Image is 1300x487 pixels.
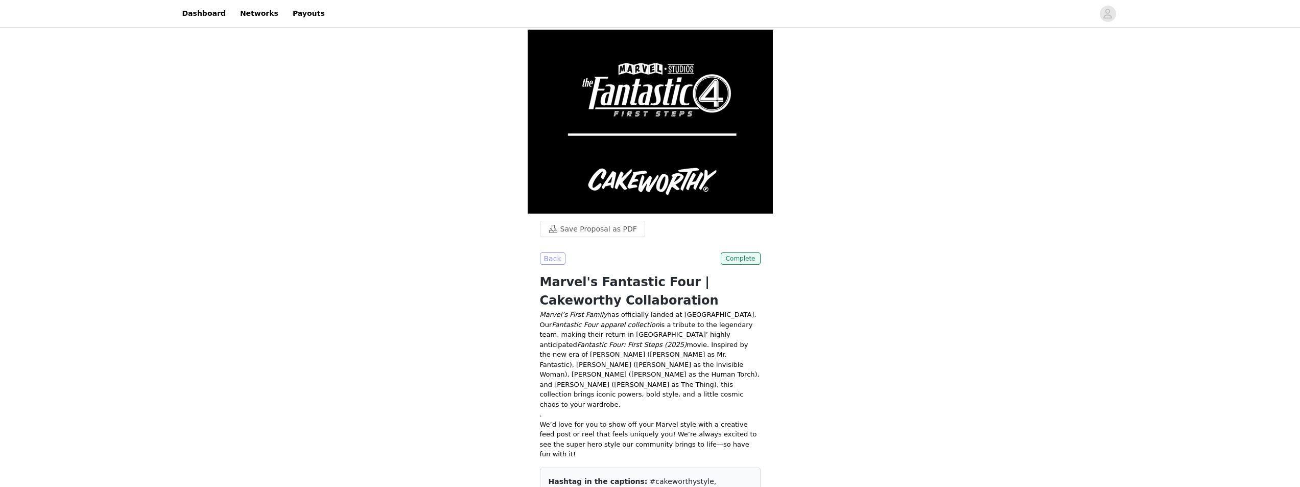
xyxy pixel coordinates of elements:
div: avatar [1103,6,1113,22]
span: Complete [721,252,761,265]
em: Fantastic Four apparel collection [552,321,659,329]
em: Marvel’s First Family [540,311,607,318]
button: Back [540,252,565,265]
img: campaign image [528,30,773,214]
h1: Marvel's Fantastic Four | Cakeworthy Collaboration [540,273,761,310]
p: We’d love for you to show off your Marvel style with a creative feed post or reel that feels uniq... [540,420,761,459]
a: Payouts [287,2,331,25]
a: Dashboard [176,2,232,25]
span: Hashtag in the captions: [549,477,648,485]
p: has officially landed at [GEOGRAPHIC_DATA]. Our is a tribute to the legendary team, making their ... [540,310,761,409]
a: Networks [234,2,285,25]
button: Save Proposal as PDF [540,221,645,237]
p: . [540,409,761,420]
em: Fantastic Four: First Steps (2025) [577,341,687,349]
